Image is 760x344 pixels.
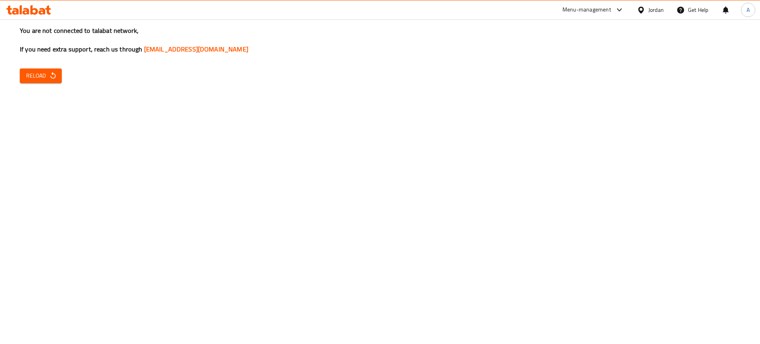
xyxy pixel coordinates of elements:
div: Jordan [648,6,664,14]
span: Reload [26,71,55,81]
button: Reload [20,68,62,83]
span: A [747,6,750,14]
h3: You are not connected to talabat network, If you need extra support, reach us through [20,26,740,54]
a: [EMAIL_ADDRESS][DOMAIN_NAME] [144,43,248,55]
div: Menu-management [562,5,611,15]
